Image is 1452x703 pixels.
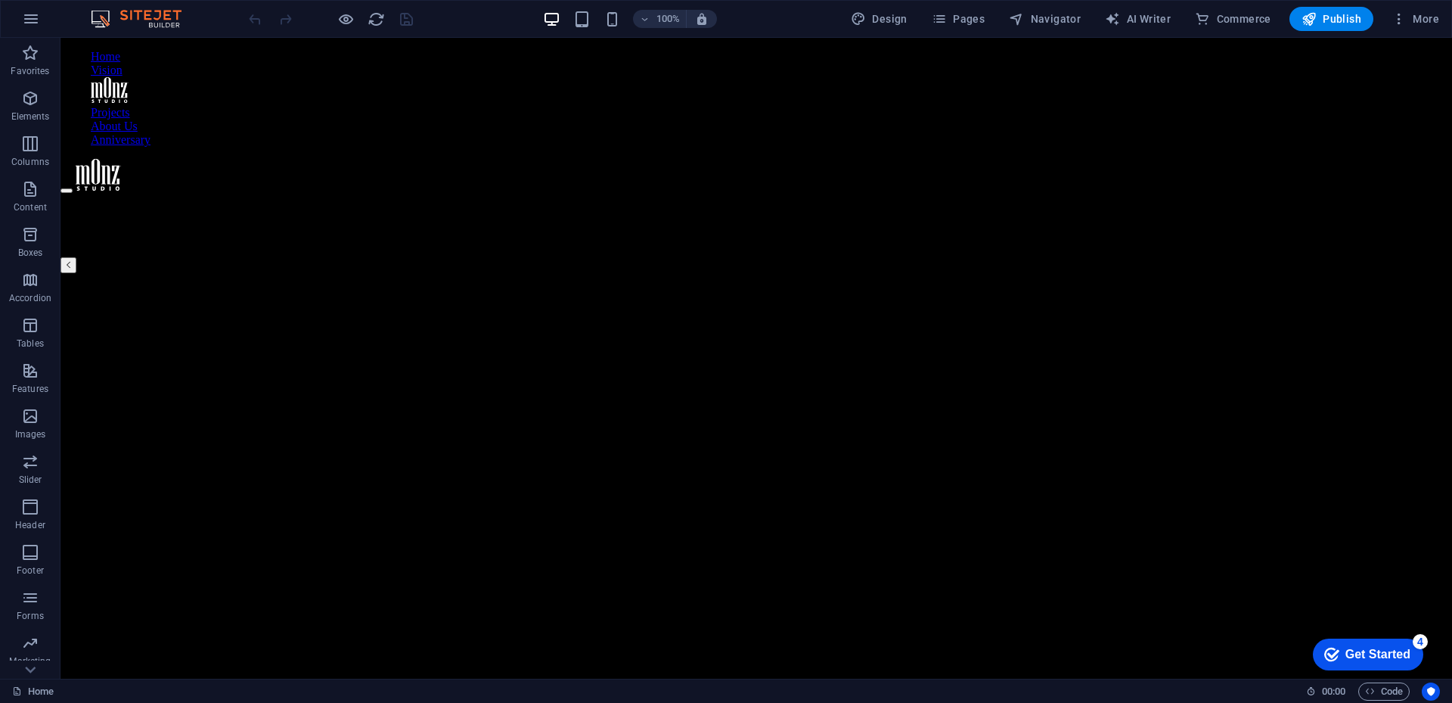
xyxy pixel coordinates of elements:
span: Pages [932,11,985,26]
button: Pages [926,7,991,31]
span: Publish [1302,11,1361,26]
span: Navigator [1009,11,1081,26]
i: On resize automatically adjust zoom level to fit chosen device. [695,12,709,26]
button: Click here to leave preview mode and continue editing [337,10,355,28]
button: reload [367,10,385,28]
p: Forms [17,610,44,622]
span: 00 00 [1322,683,1345,701]
p: Columns [11,156,49,168]
img: mOnzStudio-95Bwy9uhb9P2sEyRJBKsOA.svg [15,121,60,152]
span: Design [851,11,907,26]
h6: 100% [656,10,680,28]
a: Anniversary [30,95,90,108]
img: Editor Logo [87,10,200,28]
span: More [1391,11,1439,26]
a: About Us [30,82,77,95]
p: Boxes [18,247,43,259]
button: Code [1358,683,1410,701]
p: Content [14,201,47,213]
div: Get Started [45,17,110,30]
a: Projects [30,68,70,81]
button: More [1385,7,1445,31]
button: 100% [633,10,687,28]
span: Commerce [1195,11,1271,26]
p: Slider [19,474,42,486]
p: Tables [17,338,44,350]
p: Elements [11,110,50,123]
span: : [1333,686,1335,697]
a: Click to cancel selection. Double-click to open Pages [12,683,54,701]
a: Home [30,12,60,25]
div: Get Started 4 items remaining, 20% complete [12,8,123,39]
span: Code [1365,683,1403,701]
h6: Session time [1306,683,1346,701]
i: Reload page [368,11,385,28]
span: AI Writer [1105,11,1171,26]
button: Publish [1289,7,1373,31]
p: Accordion [9,292,51,304]
p: Marketing [9,655,51,667]
button: Commerce [1189,7,1277,31]
img: mOnzStudio-95Bwy9uhb9P2sEyRJBKsOA.svg [30,39,68,65]
button: AI Writer [1099,7,1177,31]
p: Images [15,428,46,440]
button: Navigator [1003,7,1087,31]
div: 4 [112,3,127,18]
p: Footer [17,565,44,577]
a: Vision [30,26,62,39]
p: Favorites [11,65,49,77]
p: Header [15,519,45,531]
div: Design (Ctrl+Alt+Y) [845,7,914,31]
p: Features [12,383,48,395]
button: Design [845,7,914,31]
button: Usercentrics [1422,683,1440,701]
